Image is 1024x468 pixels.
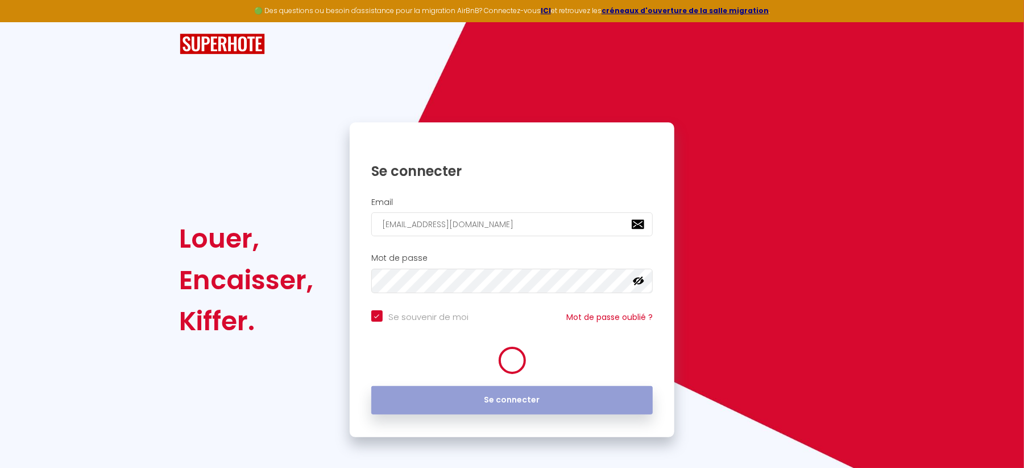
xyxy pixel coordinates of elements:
input: Ton Email [371,212,653,236]
button: Se connecter [371,386,653,414]
button: Ouvrir le widget de chat LiveChat [9,5,43,39]
div: Louer, [180,218,314,259]
a: ICI [541,6,551,15]
a: créneaux d'ouverture de la salle migration [602,6,769,15]
h1: Se connecter [371,162,653,180]
div: Encaisser, [180,260,314,301]
h2: Email [371,198,653,207]
div: Kiffer. [180,301,314,342]
img: SuperHote logo [180,34,265,55]
a: Mot de passe oublié ? [566,311,653,323]
h2: Mot de passe [371,253,653,263]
